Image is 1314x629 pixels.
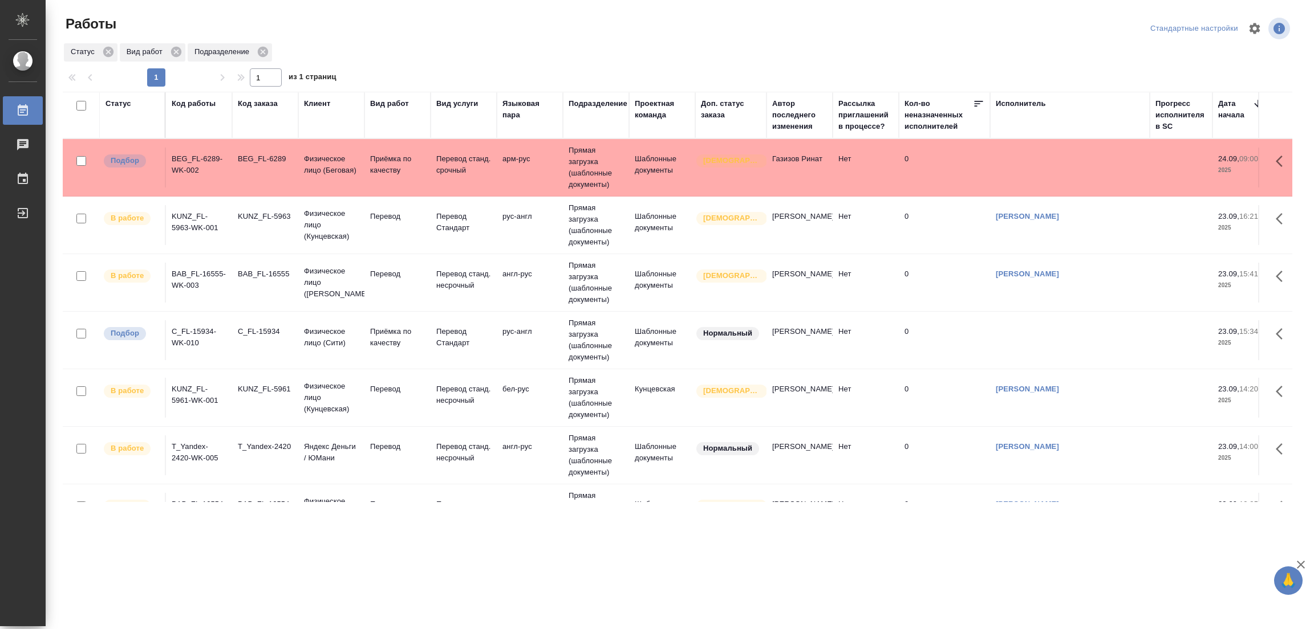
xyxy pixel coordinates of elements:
[899,263,990,303] td: 0
[166,148,232,187] td: BEG_FL-6289-WK-002
[497,205,563,245] td: рус-англ
[188,43,272,62] div: Подразделение
[833,493,899,533] td: Нет
[899,205,990,245] td: 0
[563,197,629,254] td: Прямая загрузка (шаблонные документы)
[497,320,563,360] td: рус-англ
[772,98,827,132] div: Автор последнего изменения
[497,263,563,303] td: англ-рус
[563,484,629,541] td: Прямая загрузка (шаблонные документы)
[497,148,563,187] td: арм-рус
[238,441,293,452] div: T_Yandex-2420
[1218,500,1239,508] p: 23.09,
[1269,378,1296,405] button: Здесь прячутся важные кнопки
[629,148,695,187] td: Шаблонные документы
[833,205,899,245] td: Нет
[238,499,293,510] div: BAB_FL-16554
[497,378,563,418] td: бел-рус
[766,205,833,245] td: [PERSON_NAME]
[111,213,144,224] p: В работе
[166,263,232,303] td: BAB_FL-16555-WK-003
[905,98,973,132] div: Кол-во неназначенных исполнителей
[996,385,1059,393] a: [PERSON_NAME]
[304,496,359,530] p: Физическое лицо ([PERSON_NAME])
[103,383,159,399] div: Исполнитель выполняет работу
[436,326,491,349] p: Перевод Стандарт
[1269,493,1296,520] button: Здесь прячутся важные кнопки
[370,153,425,176] p: Приёмка по качеству
[1218,280,1264,291] p: 2025
[996,269,1059,278] a: [PERSON_NAME]
[629,263,695,303] td: Шаблонные документы
[703,213,760,224] p: [DEMOGRAPHIC_DATA]
[436,211,491,234] p: Перевод Стандарт
[833,378,899,418] td: Нет
[436,499,491,521] p: Перевод станд. несрочный
[703,443,752,454] p: Нормальный
[1239,212,1258,220] p: 16:21
[304,98,330,109] div: Клиент
[497,493,563,533] td: иврит-рус
[103,153,159,169] div: Можно подбирать исполнителей
[703,385,760,397] p: [DEMOGRAPHIC_DATA]
[304,266,359,300] p: Физическое лицо ([PERSON_NAME])
[899,148,990,187] td: 0
[1239,385,1258,393] p: 14:20
[238,383,293,395] div: KUNZ_FL-5961
[766,320,833,360] td: [PERSON_NAME]
[766,493,833,533] td: [PERSON_NAME]
[1155,98,1207,132] div: Прогресс исполнителя в SC
[370,499,425,510] p: Перевод
[304,208,359,242] p: Физическое лицо (Кунцевская)
[238,98,278,109] div: Код заказа
[563,312,629,369] td: Прямая загрузка (шаблонные документы)
[996,500,1059,508] a: [PERSON_NAME]
[106,98,131,109] div: Статус
[238,268,293,280] div: BAB_FL-16555
[103,268,159,284] div: Исполнитель выполняет работу
[1239,269,1258,278] p: 15:41
[766,435,833,475] td: [PERSON_NAME]
[103,441,159,456] div: Исполнитель выполняет работу
[1218,98,1252,121] div: Дата начала
[833,320,899,360] td: Нет
[166,493,232,533] td: BAB_FL-16554-WK-007
[996,212,1059,220] a: [PERSON_NAME]
[1218,269,1239,278] p: 23.09,
[238,326,293,337] div: C_FL-15934
[370,326,425,349] p: Приёмка по качеству
[563,139,629,196] td: Прямая загрузка (шаблонные документы)
[497,435,563,475] td: англ-рус
[436,268,491,291] p: Перевод станд. несрочный
[1218,385,1239,393] p: 23.09,
[563,369,629,426] td: Прямая загрузка (шаблонные документы)
[1269,205,1296,232] button: Здесь прячутся важные кнопки
[701,98,761,121] div: Доп. статус заказа
[1218,395,1264,406] p: 2025
[1239,442,1258,451] p: 14:00
[1218,337,1264,349] p: 2025
[766,263,833,303] td: [PERSON_NAME]
[103,211,159,226] div: Исполнитель выполняет работу
[1269,320,1296,348] button: Здесь прячутся важные кнопки
[996,98,1046,109] div: Исполнитель
[304,441,359,464] p: Яндекс Деньги / ЮМани
[703,328,752,339] p: Нормальный
[1269,148,1296,175] button: Здесь прячутся важные кнопки
[1218,222,1264,234] p: 2025
[629,435,695,475] td: Шаблонные документы
[194,46,253,58] p: Подразделение
[436,383,491,406] p: Перевод станд. несрочный
[166,205,232,245] td: KUNZ_FL-5963-WK-001
[1218,327,1239,336] p: 23.09,
[1218,165,1264,176] p: 2025
[304,381,359,415] p: Физическое лицо (Кунцевская)
[703,270,760,281] p: [DEMOGRAPHIC_DATA]
[563,427,629,484] td: Прямая загрузка (шаблонные документы)
[1239,154,1258,163] p: 09:00
[166,378,232,418] td: KUNZ_FL-5961-WK-001
[1239,327,1258,336] p: 15:34
[1274,566,1303,595] button: 🙏
[370,98,409,109] div: Вид работ
[436,153,491,176] p: Перевод станд. срочный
